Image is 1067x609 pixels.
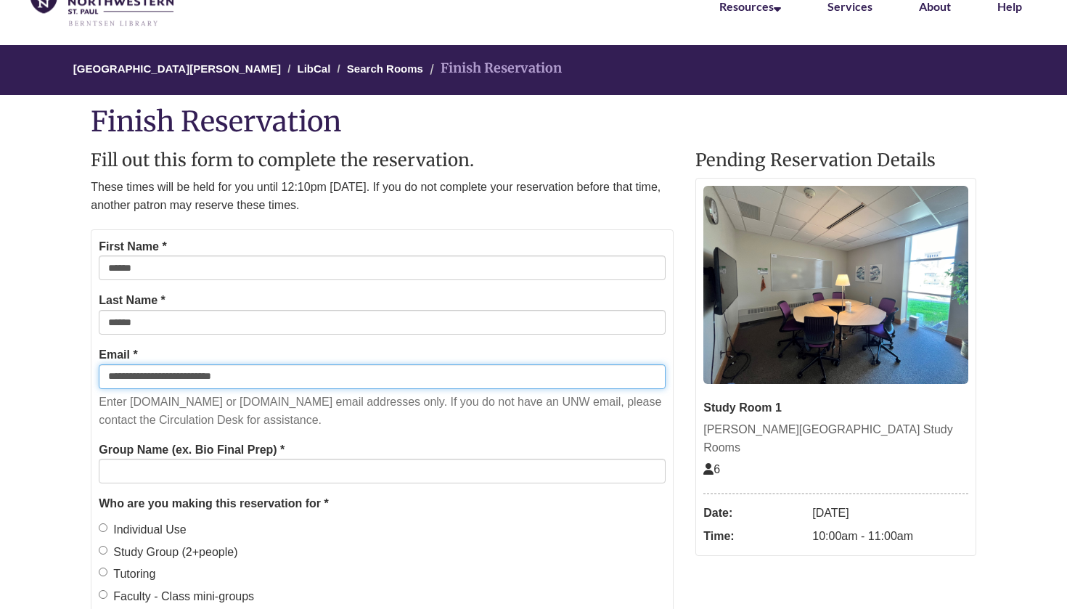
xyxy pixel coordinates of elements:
input: Faculty - Class mini-groups [99,590,107,599]
label: Study Group (2+people) [99,543,237,562]
nav: Breadcrumb [91,45,976,95]
label: First Name * [99,237,166,256]
p: Enter [DOMAIN_NAME] or [DOMAIN_NAME] email addresses only. If you do not have an UNW email, pleas... [99,393,666,430]
h1: Finish Reservation [91,106,976,136]
label: Faculty - Class mini-groups [99,587,254,606]
span: The capacity of this space [703,463,720,475]
a: Search Rooms [347,62,423,75]
input: Individual Use [99,523,107,532]
a: LibCal [298,62,331,75]
dt: Date: [703,502,805,525]
p: These times will be held for you until 12:10pm [DATE]. If you do not complete your reservation be... [91,178,674,215]
label: Group Name (ex. Bio Final Prep) * [99,441,285,459]
label: Last Name * [99,291,165,310]
label: Individual Use [99,520,187,539]
label: Tutoring [99,565,155,584]
input: Study Group (2+people) [99,546,107,555]
a: [GEOGRAPHIC_DATA][PERSON_NAME] [73,62,281,75]
img: Study Room 1 [703,186,968,384]
div: [PERSON_NAME][GEOGRAPHIC_DATA] Study Rooms [703,420,968,457]
legend: Who are you making this reservation for * [99,494,666,513]
dd: 10:00am - 11:00am [812,525,968,548]
li: Finish Reservation [426,58,562,79]
dt: Time: [703,525,805,548]
h2: Fill out this form to complete the reservation. [91,151,674,170]
label: Email * [99,346,137,364]
h2: Pending Reservation Details [695,151,976,170]
div: Study Room 1 [703,398,968,417]
dd: [DATE] [812,502,968,525]
input: Tutoring [99,568,107,576]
